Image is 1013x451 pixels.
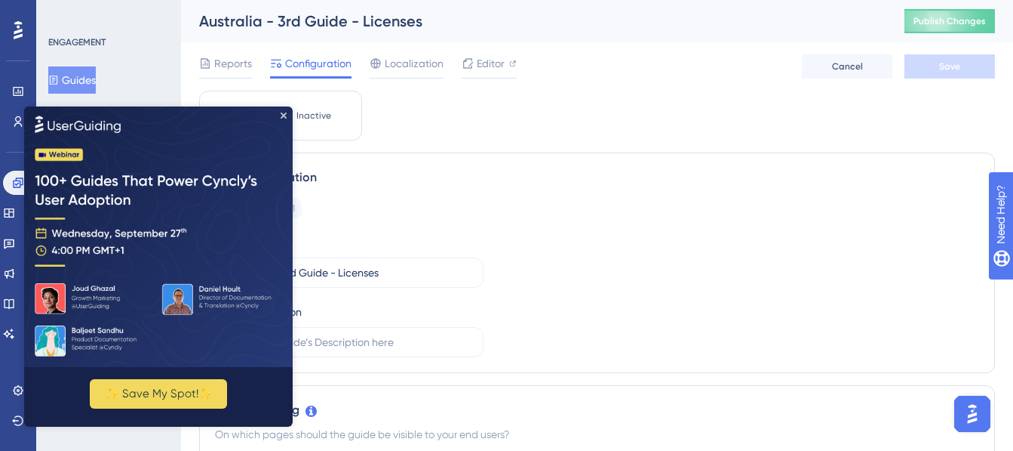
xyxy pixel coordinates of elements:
button: Cancel [802,54,892,79]
span: Reports [214,54,252,73]
div: ENGAGEMENT [48,36,106,48]
div: Guide Information [215,168,979,187]
button: Publish Changes [904,9,995,33]
button: Hotspots [48,100,104,127]
span: Cancel [832,60,863,73]
div: Close Preview [256,6,262,12]
button: Save [904,54,995,79]
span: Save [939,60,960,73]
span: Localization [385,54,444,73]
span: Editor [477,54,505,73]
button: ✨ Save My Spot!✨ [66,273,203,302]
span: Need Help? [35,4,94,22]
div: Page Targeting [215,401,979,419]
div: On which pages should the guide be visible to your end users? [215,425,979,443]
div: Australia - 3rd Guide - Licenses [199,11,867,32]
input: Type your Guide’s Description here [228,334,471,351]
span: Publish Changes [913,15,986,27]
input: Type your Guide’s Name here [228,264,471,281]
button: Guides [48,66,96,94]
iframe: UserGuiding AI Assistant Launcher [950,391,995,437]
span: Configuration [285,54,351,73]
span: Inactive [296,110,331,122]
